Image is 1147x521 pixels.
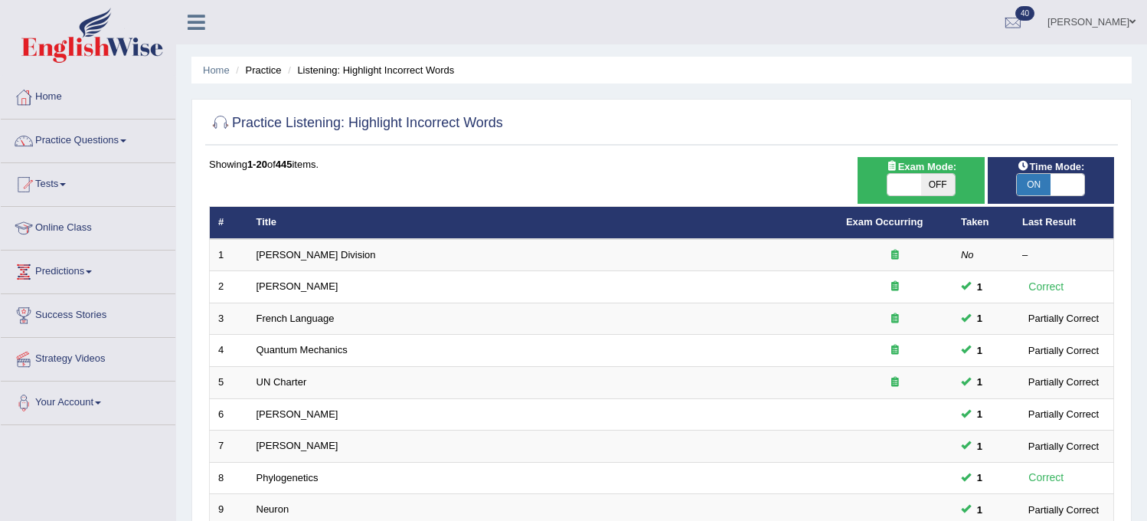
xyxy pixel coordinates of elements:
[1,294,175,333] a: Success Stories
[971,342,989,359] span: You can still take this question
[1022,469,1070,487] div: Correct
[257,249,376,260] a: [PERSON_NAME] Division
[1014,207,1114,239] th: Last Result
[921,174,955,195] span: OFF
[210,462,248,494] td: 8
[257,280,338,292] a: [PERSON_NAME]
[210,398,248,431] td: 6
[971,406,989,422] span: You can still take this question
[1022,502,1105,518] div: Partially Correct
[1022,374,1105,390] div: Partially Correct
[953,207,1014,239] th: Taken
[1022,438,1105,454] div: Partially Correct
[1,120,175,158] a: Practice Questions
[971,502,989,518] span: You can still take this question
[1022,406,1105,422] div: Partially Correct
[1022,310,1105,326] div: Partially Correct
[971,374,989,390] span: You can still take this question
[971,279,989,295] span: You can still take this question
[203,64,230,76] a: Home
[1,207,175,245] a: Online Class
[846,343,944,358] div: Exam occurring question
[210,239,248,271] td: 1
[232,63,281,77] li: Practice
[1022,248,1105,263] div: –
[1,251,175,289] a: Predictions
[210,431,248,463] td: 7
[257,472,319,483] a: Phylogenetics
[284,63,454,77] li: Listening: Highlight Incorrect Words
[1022,342,1105,359] div: Partially Correct
[209,157,1114,172] div: Showing of items.
[858,157,984,204] div: Show exams occurring in exams
[846,248,944,263] div: Exam occurring question
[210,335,248,367] td: 4
[880,159,962,175] span: Exam Mode:
[257,376,307,388] a: UN Charter
[846,280,944,294] div: Exam occurring question
[1,163,175,202] a: Tests
[1017,174,1051,195] span: ON
[257,440,338,451] a: [PERSON_NAME]
[247,159,267,170] b: 1-20
[257,408,338,420] a: [PERSON_NAME]
[971,470,989,486] span: You can still take this question
[846,216,923,228] a: Exam Occurring
[846,312,944,326] div: Exam occurring question
[210,207,248,239] th: #
[1,76,175,114] a: Home
[1011,159,1090,175] span: Time Mode:
[1015,6,1034,21] span: 40
[1022,278,1070,296] div: Correct
[210,303,248,335] td: 3
[257,503,289,515] a: Neuron
[209,112,503,135] h2: Practice Listening: Highlight Incorrect Words
[276,159,292,170] b: 445
[1,382,175,420] a: Your Account
[961,249,974,260] em: No
[1,338,175,376] a: Strategy Videos
[846,375,944,390] div: Exam occurring question
[210,271,248,303] td: 2
[971,438,989,454] span: You can still take this question
[210,367,248,399] td: 5
[257,344,348,356] a: Quantum Mechanics
[248,207,838,239] th: Title
[1084,174,1118,195] span: OFF
[257,313,335,324] a: French Language
[971,310,989,326] span: You can still take this question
